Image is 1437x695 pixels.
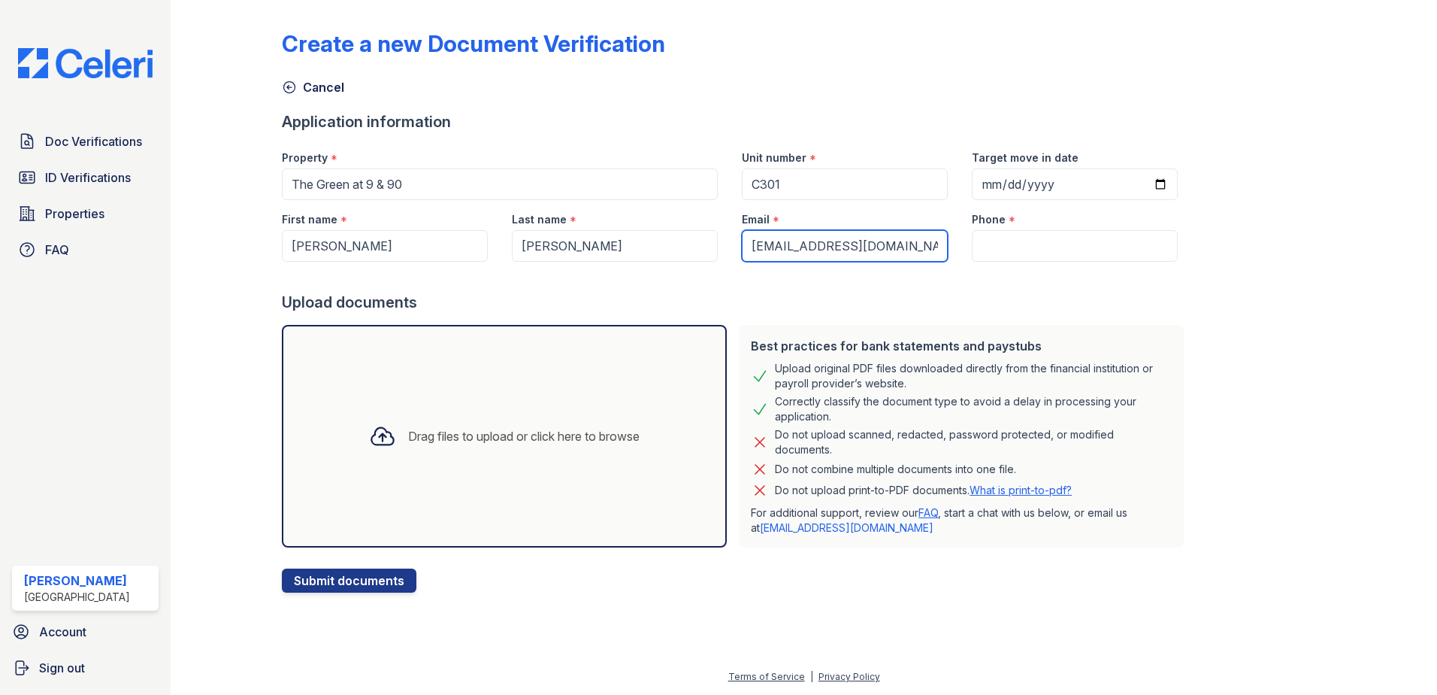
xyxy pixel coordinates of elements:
[45,168,131,187] span: ID Verifications
[751,505,1172,536] p: For additional support, review our , start a chat with us below, or email us at
[282,111,1190,132] div: Application information
[775,427,1172,457] div: Do not upload scanned, redacted, password protected, or modified documents.
[39,623,86,641] span: Account
[970,484,1072,496] a: What is print-to-pdf?
[728,671,805,682] a: Terms of Service
[408,427,640,445] div: Drag files to upload or click here to browse
[39,659,85,677] span: Sign out
[12,235,159,265] a: FAQ
[282,569,416,593] button: Submit documents
[775,394,1172,424] div: Correctly classify the document type to avoid a delay in processing your application.
[818,671,880,682] a: Privacy Policy
[6,653,165,683] a: Sign out
[742,150,806,165] label: Unit number
[972,212,1006,227] label: Phone
[12,126,159,156] a: Doc Verifications
[775,460,1016,478] div: Do not combine multiple documents into one file.
[918,506,938,519] a: FAQ
[24,572,130,590] div: [PERSON_NAME]
[282,78,344,96] a: Cancel
[12,162,159,193] a: ID Verifications
[12,199,159,229] a: Properties
[6,617,165,647] a: Account
[24,590,130,605] div: [GEOGRAPHIC_DATA]
[760,521,933,534] a: [EMAIL_ADDRESS][DOMAIN_NAME]
[775,361,1172,391] div: Upload original PDF files downloaded directly from the financial institution or payroll provider’...
[45,132,142,150] span: Doc Verifications
[282,150,328,165] label: Property
[45,241,69,259] span: FAQ
[512,212,567,227] label: Last name
[751,337,1172,355] div: Best practices for bank statements and paystubs
[742,212,770,227] label: Email
[6,48,165,78] img: CE_Logo_Blue-a8612792a0a2168367f1c8372b55b34899dd931a85d93a1a3d3e32e68fde9ad4.png
[810,671,813,682] div: |
[282,30,665,57] div: Create a new Document Verification
[45,205,104,223] span: Properties
[972,150,1079,165] label: Target move in date
[282,292,1190,313] div: Upload documents
[775,483,1072,498] p: Do not upload print-to-PDF documents.
[282,212,337,227] label: First name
